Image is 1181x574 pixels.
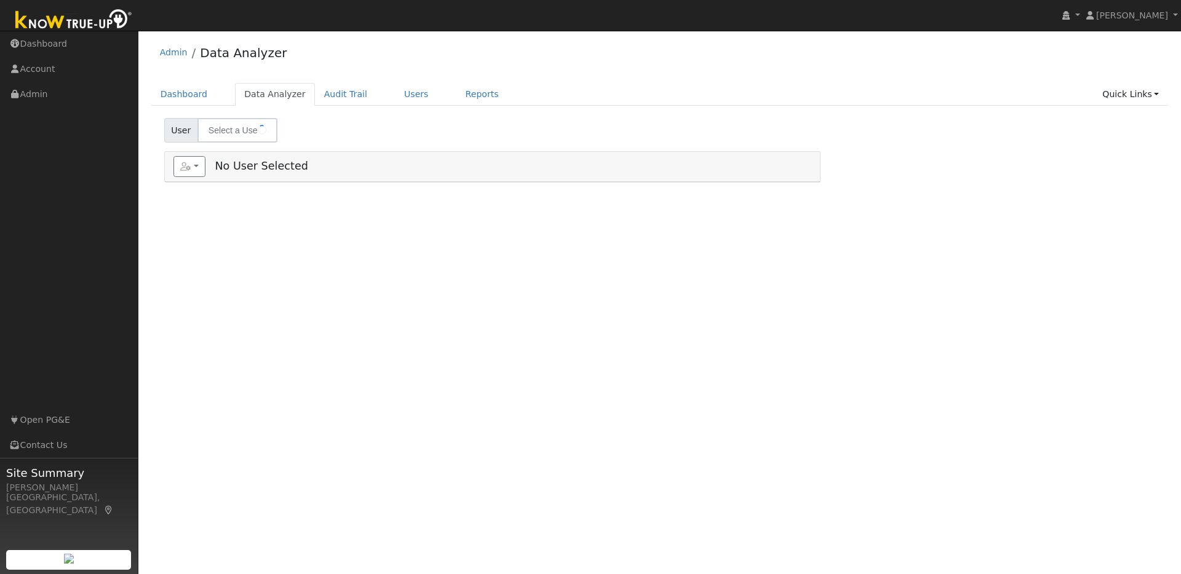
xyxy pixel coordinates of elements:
img: Know True-Up [9,7,138,34]
a: Users [395,83,438,106]
a: Data Analyzer [235,83,315,106]
div: [GEOGRAPHIC_DATA], [GEOGRAPHIC_DATA] [6,491,132,517]
div: [PERSON_NAME] [6,481,132,494]
span: [PERSON_NAME] [1096,10,1168,20]
span: Site Summary [6,465,132,481]
h5: No User Selected [173,156,811,177]
a: Map [103,505,114,515]
img: retrieve [64,554,74,564]
a: Quick Links [1093,83,1168,106]
span: User [164,118,198,143]
a: Audit Trail [315,83,376,106]
a: Admin [160,47,188,57]
a: Data Analyzer [200,45,287,60]
input: Select a User [197,118,277,143]
a: Reports [456,83,508,106]
a: Dashboard [151,83,217,106]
